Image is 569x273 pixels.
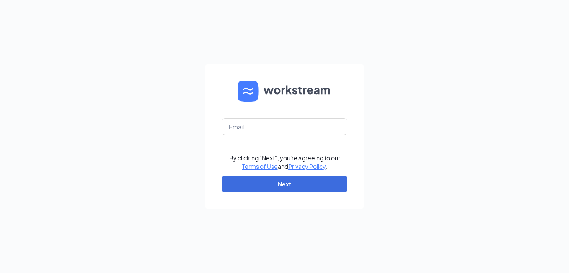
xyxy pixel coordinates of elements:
[222,118,347,135] input: Email
[288,163,326,170] a: Privacy Policy
[229,154,340,171] div: By clicking "Next", you're agreeing to our and .
[222,176,347,192] button: Next
[238,81,331,102] img: WS logo and Workstream text
[242,163,278,170] a: Terms of Use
